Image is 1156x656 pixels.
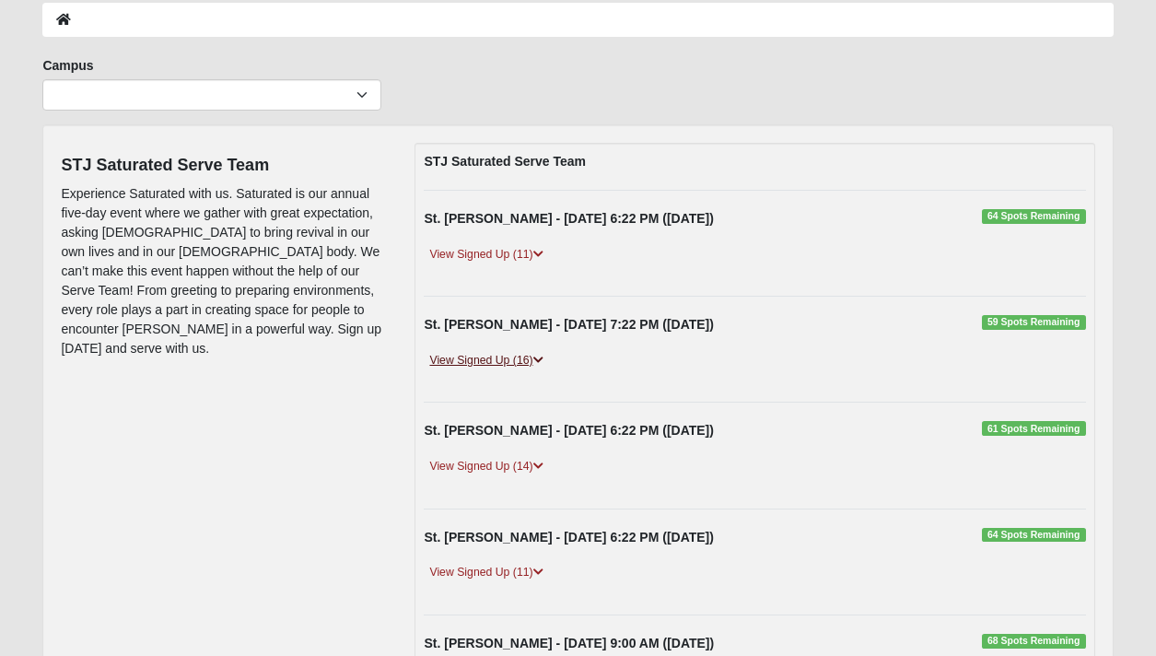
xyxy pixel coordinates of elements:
[424,423,713,438] strong: St. [PERSON_NAME] - [DATE] 6:22 PM ([DATE])
[982,421,1086,436] span: 61 Spots Remaining
[424,530,713,545] strong: St. [PERSON_NAME] - [DATE] 6:22 PM ([DATE])
[424,457,548,476] a: View Signed Up (14)
[424,211,713,226] strong: St. [PERSON_NAME] - [DATE] 6:22 PM ([DATE])
[982,315,1086,330] span: 59 Spots Remaining
[424,563,548,582] a: View Signed Up (11)
[424,351,548,370] a: View Signed Up (16)
[61,184,387,358] p: Experience Saturated with us. Saturated is our annual five-day event where we gather with great e...
[424,636,714,650] strong: St. [PERSON_NAME] - [DATE] 9:00 AM ([DATE])
[424,245,548,264] a: View Signed Up (11)
[42,56,93,75] label: Campus
[424,154,586,169] strong: STJ Saturated Serve Team
[982,528,1086,543] span: 64 Spots Remaining
[982,634,1086,649] span: 68 Spots Remaining
[424,317,713,332] strong: St. [PERSON_NAME] - [DATE] 7:22 PM ([DATE])
[61,156,387,176] h4: STJ Saturated Serve Team
[982,209,1086,224] span: 64 Spots Remaining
